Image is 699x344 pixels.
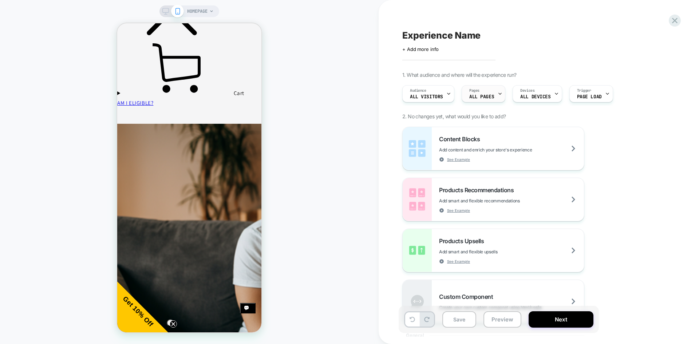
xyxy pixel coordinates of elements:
[469,94,494,99] span: ALL PAGES
[439,293,497,300] span: Custom Component
[402,113,506,119] span: 2. No changes yet, what would you like to add?
[410,88,426,93] span: Audience
[439,198,556,203] span: Add smart and flexible recommendations
[447,208,470,213] span: See Example
[447,259,470,264] span: See Example
[439,135,483,143] span: Content Blocks
[483,311,521,328] button: Preview
[447,157,470,162] span: See Example
[520,88,534,93] span: Devices
[577,94,602,99] span: Page Load
[123,280,138,303] inbox-online-store-chat: Shopify online store chat
[50,296,57,303] button: Close teaser
[410,94,443,99] span: All Visitors
[439,237,487,245] span: Products Upsells
[402,72,516,78] span: 1. What audience and where will the experience run?
[116,66,127,73] span: Cart
[439,186,517,194] span: Products Recommendations
[187,5,208,17] span: HOMEPAGE
[577,88,591,93] span: Trigger
[469,88,479,93] span: Pages
[439,147,568,153] span: Add content and enrich your store's experience
[529,311,593,328] button: Next
[439,249,534,254] span: Add smart and flexible upsells
[4,272,37,305] span: Get 10% Off
[402,30,481,41] span: Experience Name
[402,46,439,52] span: + Add more info
[439,305,578,310] span: Create your own custom componet using html/css/js
[442,311,476,328] button: Save
[520,94,550,99] span: ALL DEVICES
